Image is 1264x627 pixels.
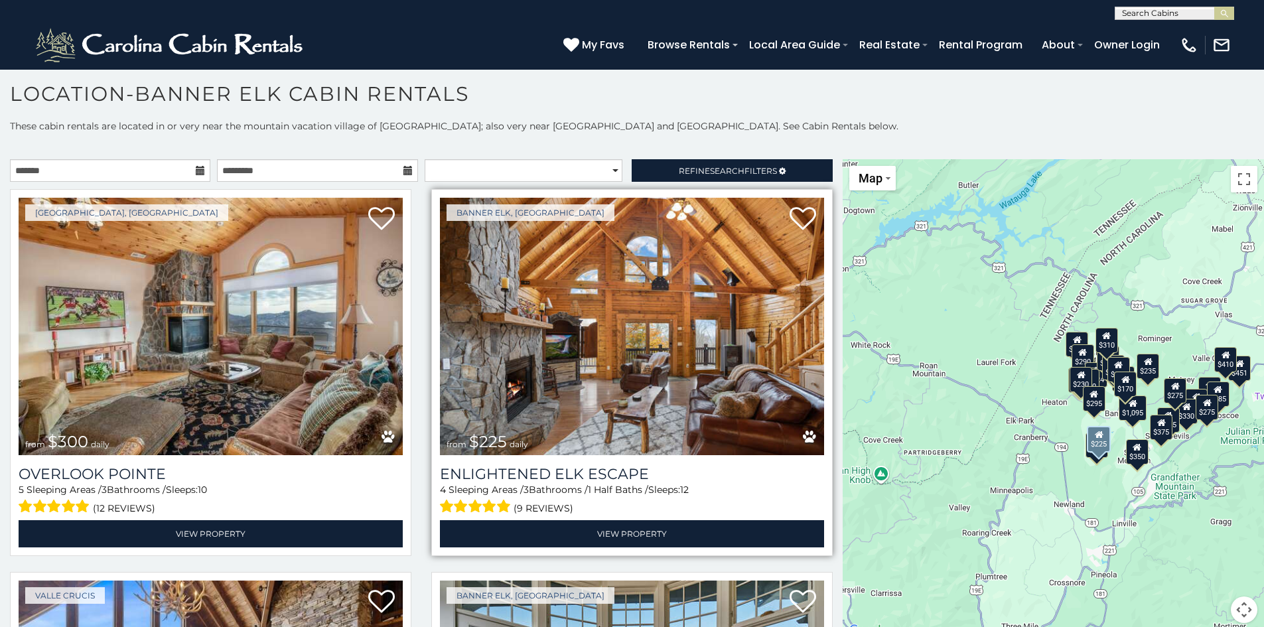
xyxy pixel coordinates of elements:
a: Add to favorites [790,589,816,616]
div: $720 [1066,331,1089,356]
div: $305 [1157,407,1180,432]
div: $535 [1097,345,1120,370]
div: $424 [1085,362,1107,387]
img: mail-regular-white.png [1212,36,1231,54]
div: $1,095 [1119,395,1147,421]
div: $350 [1126,439,1149,464]
a: About [1035,33,1082,56]
div: Sleeping Areas / Bathrooms / Sleeps: [19,483,403,517]
a: Owner Login [1088,33,1166,56]
img: Overlook Pointe [19,198,403,455]
a: Enlightened Elk Escape from $225 daily [440,198,824,455]
a: Banner Elk, [GEOGRAPHIC_DATA] [447,587,614,604]
span: from [447,439,466,449]
a: RefineSearchFilters [632,159,832,182]
a: Rental Program [932,33,1029,56]
span: 10 [198,484,207,496]
a: Browse Rentals [641,33,737,56]
a: View Property [19,520,403,547]
div: $235 [1137,354,1160,379]
div: $275 [1196,394,1219,419]
div: $410 [1215,347,1237,372]
div: $451 [1229,355,1251,380]
a: Add to favorites [368,589,395,616]
div: $460 [1103,355,1125,380]
a: Valle Crucis [25,587,105,604]
div: $310 [1095,327,1118,352]
span: $225 [469,432,507,451]
img: Enlightened Elk Escape [440,198,824,455]
div: $275 [1164,378,1187,403]
span: 1 Half Baths / [588,484,648,496]
span: 3 [102,484,107,496]
a: View Property [440,520,824,547]
span: 4 [440,484,446,496]
div: $225 [1088,426,1111,453]
div: $290 [1072,344,1094,370]
span: Refine Filters [679,166,777,176]
img: White-1-2.png [33,25,309,65]
div: $400 [1199,376,1222,401]
div: $170 [1115,371,1137,396]
span: $300 [48,432,88,451]
a: [GEOGRAPHIC_DATA], [GEOGRAPHIC_DATA] [25,204,228,221]
a: My Favs [563,36,628,54]
button: Map camera controls [1231,596,1257,623]
span: from [25,439,45,449]
a: Enlightened Elk Escape [440,465,824,483]
span: 5 [19,484,24,496]
a: Add to favorites [368,206,395,234]
button: Change map style [849,166,896,190]
div: $485 [1207,381,1229,406]
div: $375 [1151,415,1173,440]
span: (9 reviews) [514,500,573,517]
div: $295 [1083,386,1105,411]
span: daily [91,439,109,449]
div: $355 [1086,432,1108,457]
a: Overlook Pointe [19,465,403,483]
div: $305 [1068,368,1091,393]
img: phone-regular-white.png [1180,36,1198,54]
span: My Favs [582,36,624,53]
span: (12 reviews) [93,500,155,517]
a: Add to favorites [790,206,816,234]
a: Real Estate [853,33,926,56]
span: 3 [524,484,529,496]
span: daily [510,439,528,449]
div: $570 [1107,356,1130,382]
span: 12 [680,484,689,496]
div: Sleeping Areas / Bathrooms / Sleeps: [440,483,824,517]
div: $330 [1176,399,1198,424]
a: Banner Elk, [GEOGRAPHIC_DATA] [447,204,614,221]
a: Local Area Guide [742,33,847,56]
span: Search [710,166,744,176]
div: $400 [1186,388,1208,413]
a: Overlook Pointe from $300 daily [19,198,403,455]
span: Map [859,171,882,185]
button: Toggle fullscreen view [1231,166,1257,192]
div: $230 [1070,366,1093,391]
